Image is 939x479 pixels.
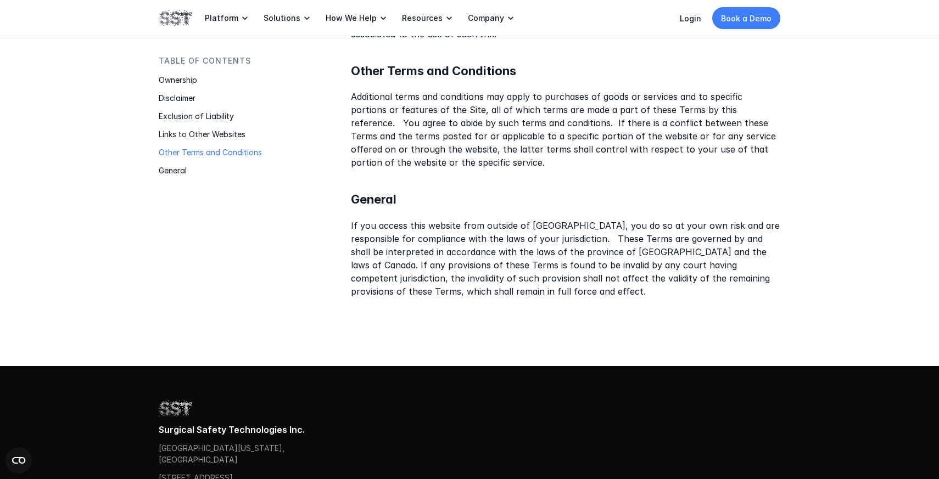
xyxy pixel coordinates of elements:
a: Login [680,14,701,23]
p: Disclaimer [159,92,296,103]
p: Ownership [159,74,296,85]
p: Links to Other Websites [159,128,296,139]
p: Resources [402,13,443,23]
button: Open CMP widget [5,447,32,474]
a: Book a Demo [712,7,780,29]
p: How We Help [326,13,377,23]
p: Table of Contents [159,55,251,67]
img: SST logo [159,9,192,27]
p: General [159,164,296,176]
img: SST logo [159,399,192,418]
p: Company [468,13,504,23]
h5: Other Terms and Conditions [351,63,780,80]
p: Book a Demo [721,13,772,24]
p: Solutions [264,13,300,23]
p: [GEOGRAPHIC_DATA][US_STATE], [GEOGRAPHIC_DATA] [159,442,290,465]
p: Other Terms and Conditions [159,146,296,157]
p: Exclusion of Liability [159,110,296,121]
p: If you access this website from outside of [GEOGRAPHIC_DATA], you do so at your own risk and are ... [351,219,780,298]
p: Additional terms and conditions may apply to purchases of goods or services and to specific porti... [351,90,780,169]
p: Surgical Safety Technologies Inc. [159,424,780,436]
h5: General [351,191,780,208]
p: Platform [205,13,238,23]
